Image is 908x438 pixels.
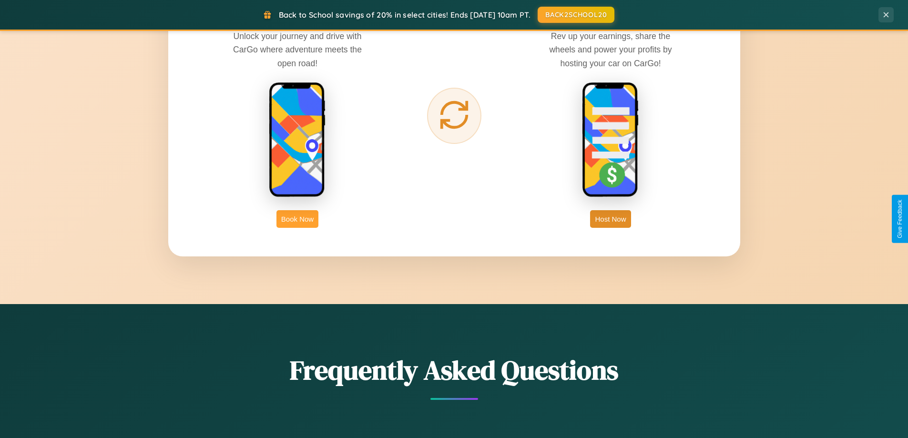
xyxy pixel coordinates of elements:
img: rent phone [269,82,326,198]
p: Unlock your journey and drive with CarGo where adventure meets the open road! [226,30,369,70]
button: Book Now [276,210,318,228]
img: host phone [582,82,639,198]
div: Give Feedback [897,200,903,238]
span: Back to School savings of 20% in select cities! Ends [DATE] 10am PT. [279,10,531,20]
button: Host Now [590,210,631,228]
p: Rev up your earnings, share the wheels and power your profits by hosting your car on CarGo! [539,30,682,70]
h2: Frequently Asked Questions [168,352,740,388]
button: BACK2SCHOOL20 [538,7,614,23]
